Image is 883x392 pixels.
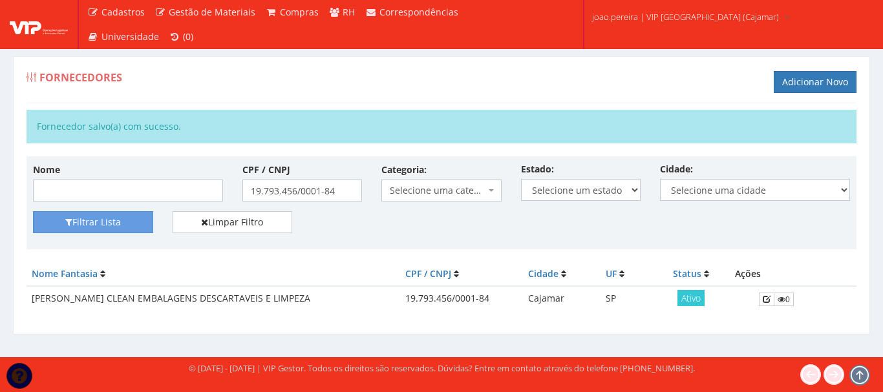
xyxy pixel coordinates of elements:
a: 0 [774,293,794,306]
span: Compras [280,6,319,18]
a: UF [606,267,617,280]
span: Cadastros [101,6,145,18]
td: [PERSON_NAME] CLEAN EMBALAGENS DESCARTAVEIS E LIMPEZA [27,286,400,311]
span: Correspondências [379,6,458,18]
label: Nome [33,163,60,176]
input: ___.___.___-__ [242,180,363,201]
span: joao.pereira | VIP [GEOGRAPHIC_DATA] (Cajamar) [592,10,779,23]
label: Estado: [521,163,554,176]
span: Ativo [677,290,705,306]
div: © [DATE] - [DATE] | VIP Gestor. Todos os direitos são reservados. Dúvidas? Entre em contato atrav... [189,362,695,375]
span: Selecione uma categoria [381,180,502,201]
label: Categoria: [381,163,427,176]
a: Status [673,267,701,280]
span: Gestão de Materiais [169,6,255,18]
label: Cidade: [660,163,693,176]
a: Cidade [528,267,559,280]
span: Selecione uma categoria [390,184,485,197]
th: Ações [730,262,856,286]
a: Adicionar Novo [774,71,856,93]
a: CPF / CNPJ [405,267,451,280]
a: Nome Fantasia [32,267,98,280]
a: (0) [164,25,199,49]
div: Fornecedor salvo(a) com sucesso. [27,110,856,143]
td: 19.793.456/0001-84 [400,286,523,311]
a: Universidade [82,25,164,49]
label: CPF / CNPJ [242,163,290,176]
img: logo [10,15,68,34]
span: Fornecedores [39,70,122,85]
td: Cajamar [523,286,601,311]
span: Universidade [101,30,159,43]
button: Filtrar Lista [33,211,153,233]
a: Limpar Filtro [173,211,293,233]
span: RH [343,6,355,18]
span: (0) [183,30,193,43]
td: SP [601,286,652,311]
